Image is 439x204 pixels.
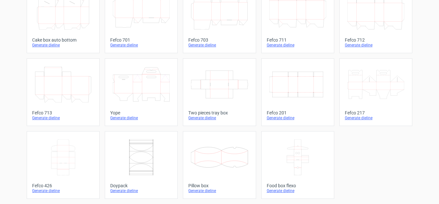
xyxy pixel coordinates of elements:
div: Fefco 712 [345,37,407,43]
div: Food box flexo [267,183,329,188]
div: Fefco 426 [32,183,94,188]
div: Generate dieline [110,115,172,121]
div: Two pieces tray box [188,110,250,115]
div: Generate dieline [110,43,172,48]
div: Generate dieline [267,115,329,121]
a: DoypackGenerate dieline [105,131,178,199]
div: Generate dieline [267,43,329,48]
div: Generate dieline [110,188,172,193]
div: Yope [110,110,172,115]
a: Two pieces tray boxGenerate dieline [183,58,256,126]
a: Fefco 426Generate dieline [27,131,100,199]
div: Generate dieline [188,115,250,121]
div: Generate dieline [188,188,250,193]
a: Pillow boxGenerate dieline [183,131,256,199]
div: Generate dieline [267,188,329,193]
div: Fefco 713 [32,110,94,115]
div: Generate dieline [345,43,407,48]
div: Generate dieline [188,43,250,48]
div: Pillow box [188,183,250,188]
div: Fefco 217 [345,110,407,115]
div: Fefco 703 [188,37,250,43]
div: Fefco 711 [267,37,329,43]
a: Fefco 217Generate dieline [339,58,412,126]
div: Generate dieline [32,43,94,48]
a: Fefco 713Generate dieline [27,58,100,126]
div: Doypack [110,183,172,188]
div: Generate dieline [345,115,407,121]
div: Cake box auto bottom [32,37,94,43]
div: Generate dieline [32,188,94,193]
a: Food box flexoGenerate dieline [261,131,334,199]
div: Fefco 201 [267,110,329,115]
a: YopeGenerate dieline [105,58,178,126]
a: Fefco 201Generate dieline [261,58,334,126]
div: Fefco 701 [110,37,172,43]
div: Generate dieline [32,115,94,121]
